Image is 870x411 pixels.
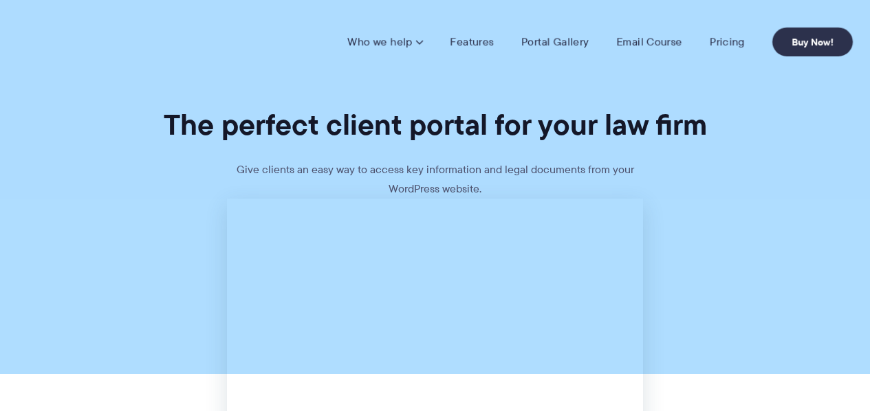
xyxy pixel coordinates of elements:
a: Buy Now! [772,27,853,56]
a: Portal Gallery [521,35,589,49]
a: Email Course [616,35,682,49]
a: Pricing [710,35,745,49]
p: Give clients an easy way to access key information and legal documents from your WordPress website. [229,160,642,199]
a: Features [450,35,494,49]
a: Who we help [347,35,422,49]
